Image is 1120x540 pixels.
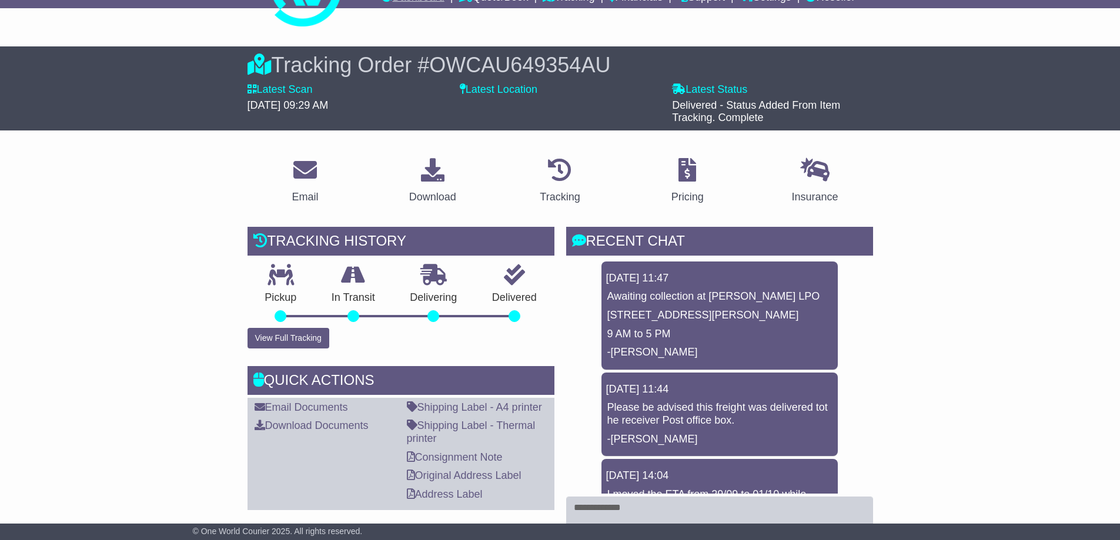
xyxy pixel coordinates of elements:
a: Email Documents [255,401,348,413]
a: Pricing [664,154,711,209]
span: © One World Courier 2025. All rights reserved. [193,526,363,536]
a: Address Label [407,488,483,500]
a: Email [284,154,326,209]
div: [DATE] 11:44 [606,383,833,396]
div: Pricing [671,189,704,205]
div: Insurance [792,189,838,205]
p: 9 AM to 5 PM [607,328,832,341]
div: [DATE] 11:47 [606,272,833,285]
p: -[PERSON_NAME] [607,346,832,359]
p: In Transit [314,291,393,304]
a: Shipping Label - A4 printer [407,401,542,413]
label: Latest Location [460,83,537,96]
p: Please be advised this freight was delivered tot he receiver Post office box. [607,401,832,427]
div: Quick Actions [248,366,554,398]
div: [DATE] 14:04 [606,469,833,482]
p: I moved the ETA from 29/09 to 01/10 while waiting for the courier's response. [607,488,832,514]
span: [DATE] 09:29 AM [248,99,329,111]
a: Tracking [532,154,587,209]
div: Tracking history [248,227,554,259]
a: Insurance [784,154,846,209]
a: Consignment Note [407,451,503,463]
div: Tracking [540,189,580,205]
p: -[PERSON_NAME] [607,433,832,446]
p: Delivering [393,291,475,304]
button: View Full Tracking [248,328,329,348]
label: Latest Status [672,83,747,96]
div: Email [292,189,318,205]
p: [STREET_ADDRESS][PERSON_NAME] [607,309,832,322]
div: RECENT CHAT [566,227,873,259]
span: Delivered - Status Added From Item Tracking. Complete [672,99,840,124]
a: Download Documents [255,420,369,431]
a: Shipping Label - Thermal printer [407,420,536,444]
p: Delivered [474,291,554,304]
p: Pickup [248,291,315,304]
div: Download [409,189,456,205]
p: Awaiting collection at [PERSON_NAME] LPO [607,290,832,303]
a: Download [402,154,464,209]
label: Latest Scan [248,83,313,96]
span: OWCAU649354AU [429,53,610,77]
a: Original Address Label [407,469,521,481]
div: Tracking Order # [248,52,873,78]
